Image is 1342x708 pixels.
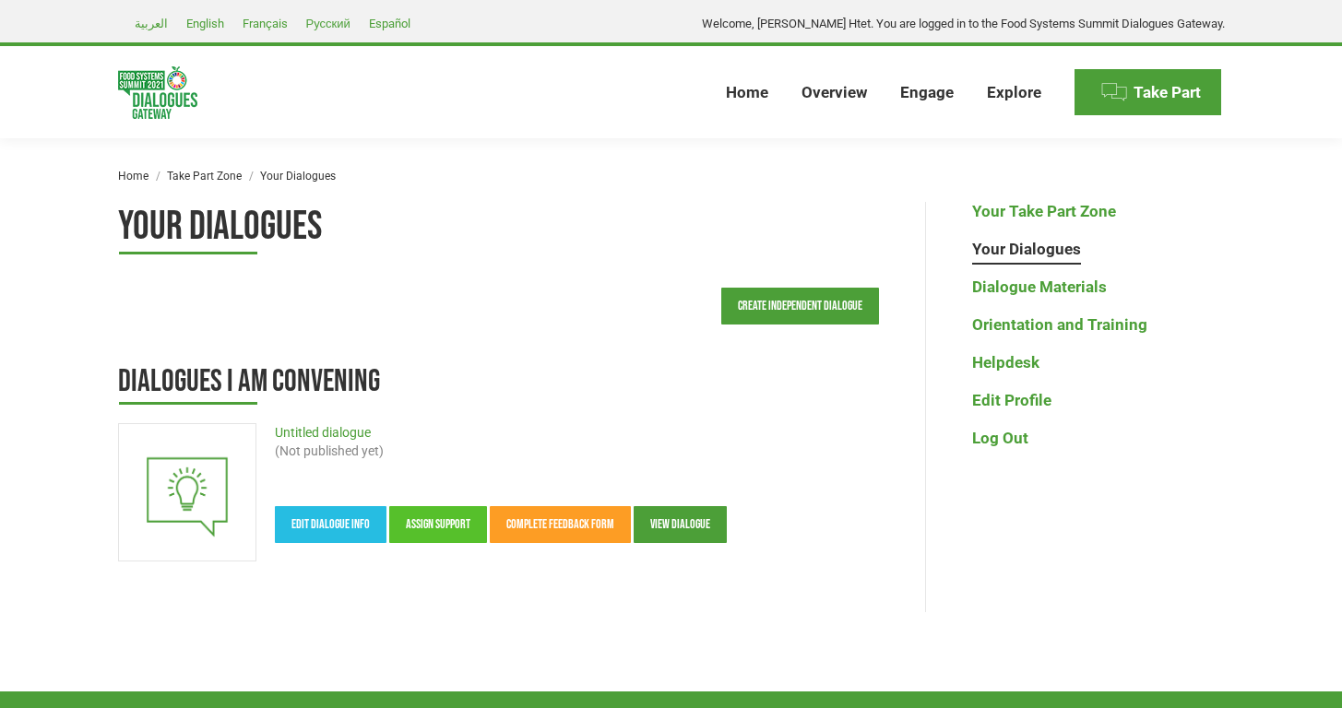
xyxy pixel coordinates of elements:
a: Create Independent Dialogue [721,288,879,324]
span: Explore [987,83,1041,102]
span: Engage [900,83,954,102]
span: Русский [306,17,350,30]
a: Русский [297,12,360,34]
a: Orientation and Training [972,315,1147,335]
h2: Dialogues I am convening [118,361,879,405]
a: English [177,12,233,34]
p: Welcome, [PERSON_NAME] Htet. You are logged in to the Food Systems Summit Dialogues Gateway. [702,15,1225,32]
a: Español [360,12,420,34]
a: Your Take Part Zone [972,202,1116,221]
span: Overview [802,83,867,102]
a: Home [118,170,148,183]
a: Your Dialogues [972,240,1081,259]
a: Take Part Zone [167,170,242,183]
img: thumbnail-dialogue-independent.png [118,423,256,561]
a: العربية [125,12,177,34]
span: (Not published yet) [275,443,384,458]
a: Dialogue Materials [972,277,1107,297]
a: View dialogue [634,506,727,543]
span: Español [369,17,410,30]
span: Home [726,83,768,102]
h1: Your Dialogues [118,202,879,254]
span: Take Part [1134,83,1201,102]
img: Menu icon [1100,78,1128,106]
a: Helpdesk [972,353,1039,372]
a: Log Out [972,429,1028,448]
a: Edit dialogue info [275,506,386,543]
a: Dialogue image [118,423,256,561]
a: Untitled dialogue [275,425,371,440]
span: Français [243,17,288,30]
img: Food Systems Summit Dialogues [118,66,197,119]
a: Français [233,12,297,34]
span: Your Dialogues [260,170,336,183]
span: العربية [135,17,168,30]
a: Edit Profile [972,391,1051,410]
a: Complete feedback form [490,506,631,543]
span: English [186,17,224,30]
a: Assign support [389,506,487,543]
